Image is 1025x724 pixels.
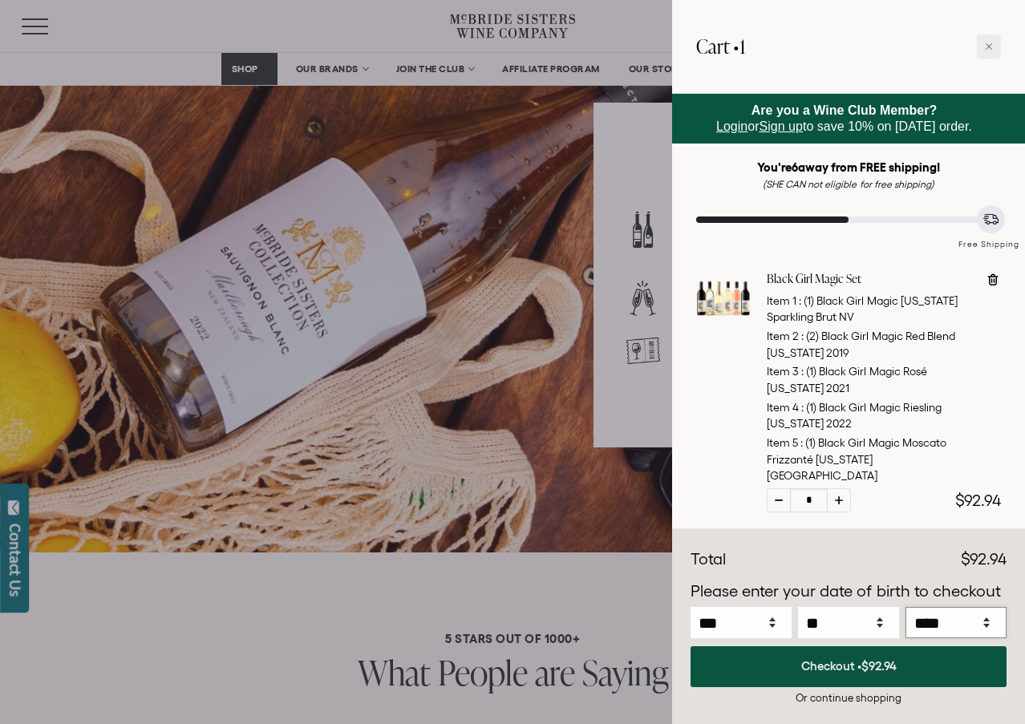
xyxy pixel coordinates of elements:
span: 6 [792,160,798,174]
a: Black Girl Magic Set [767,271,973,287]
span: : [801,365,804,378]
a: Login [716,119,747,133]
span: (1) Black Girl Magic Rosé [US_STATE] 2021 [767,365,927,394]
strong: Are you a Wine Club Member? [752,103,938,117]
span: $92.94 [961,550,1007,568]
div: Free Shipping [953,223,1025,251]
span: Item 2 [767,330,799,342]
span: (1) Black Girl Magic Riesling [US_STATE] 2022 [767,401,942,431]
span: Item 3 [767,365,799,378]
div: Total [691,548,726,572]
a: Sign up [760,119,803,133]
span: Item 4 [767,401,799,414]
span: : [801,330,804,342]
span: Item 1 [767,294,796,307]
strong: You're away from FREE shipping! [757,160,941,174]
span: $92.94 [955,491,1001,509]
h2: Cart • [696,24,745,69]
span: $92.94 [861,659,897,673]
span: (2) Black Girl Magic Red Blend [US_STATE] 2019 [767,330,955,359]
span: or to save 10% on [DATE] order. [716,103,972,133]
span: (1) Black Girl Magic Moscato Frizzanté [US_STATE] [GEOGRAPHIC_DATA] [767,436,946,482]
span: (1) Black Girl Magic [US_STATE] Sparkling Brut NV [767,294,958,324]
a: Black Girl Magic Set [696,311,751,329]
span: Item 5 [767,436,798,449]
button: Checkout •$92.94 [691,646,1007,687]
div: Or continue shopping [691,690,1007,706]
span: : [801,401,804,414]
span: 1 [739,33,745,59]
p: Please enter your date of birth to checkout [691,580,1007,604]
span: : [800,436,803,449]
em: (SHE CAN not eligible for free shipping) [763,179,934,189]
span: : [799,294,801,307]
